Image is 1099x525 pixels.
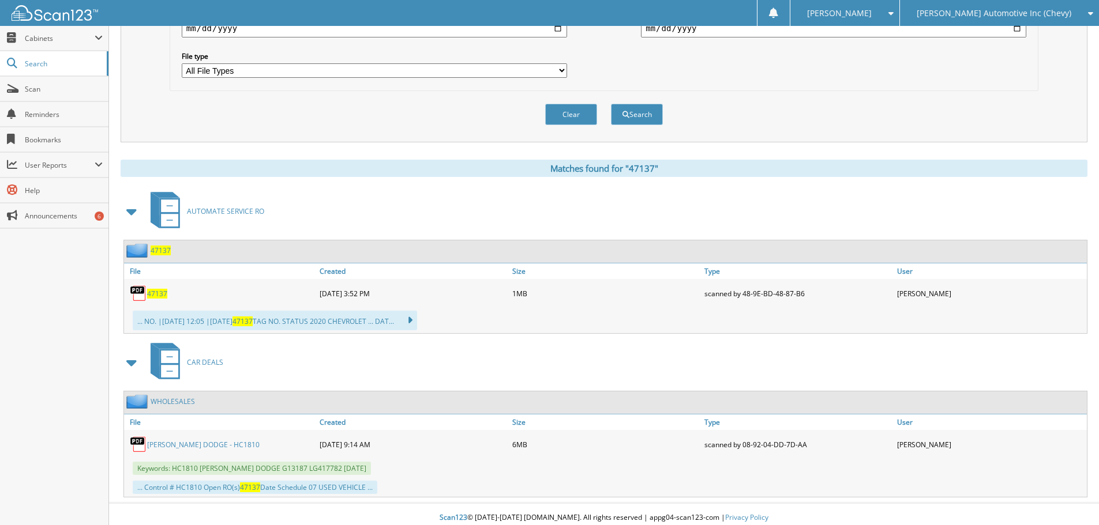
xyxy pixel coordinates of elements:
[133,462,371,475] span: Keywords: HC1810 [PERSON_NAME] DODGE G13187 LG417782 [DATE]
[147,440,260,450] a: [PERSON_NAME] DODGE - HC1810
[317,433,509,456] div: [DATE] 9:14 AM
[144,339,223,385] a: CAR DEALS
[509,282,702,305] div: 1MB
[509,414,702,430] a: Size
[147,289,167,299] a: 47137
[917,10,1071,17] span: [PERSON_NAME] Automotive Inc (Chevy)
[894,263,1087,279] a: User
[144,188,264,234] a: AUTOMATE SERVICE RO
[611,104,663,125] button: Search
[187,206,264,216] span: AUTOMATE SERVICE RO
[317,263,509,279] a: Created
[317,414,509,430] a: Created
[440,512,467,522] span: Scan123
[182,19,567,37] input: start
[25,84,103,94] span: Scan
[182,51,567,61] label: File type
[124,263,317,279] a: File
[894,414,1087,430] a: User
[25,33,95,43] span: Cabinets
[121,160,1087,177] div: Matches found for "47137"
[124,414,317,430] a: File
[187,357,223,367] span: CAR DEALS
[25,135,103,145] span: Bookmarks
[130,436,147,453] img: PDF.png
[133,481,377,494] div: ... Control # HC1810 Open RO(s) Date Schedule 07 USED VEHICLE ...
[126,394,151,409] img: folder2.png
[240,482,260,492] span: 47137
[232,316,253,326] span: 47137
[126,243,151,258] img: folder2.png
[133,311,417,330] div: ... NO. |[DATE] 12:05 |[DATE] TAG NO. STATUS 2020 CHEVROLET ... DAT...
[702,263,894,279] a: Type
[25,59,101,69] span: Search
[12,5,98,21] img: scan123-logo-white.svg
[95,211,104,221] div: 6
[807,10,872,17] span: [PERSON_NAME]
[702,433,894,456] div: scanned by 08-92-04-DD-7D-AA
[25,109,103,119] span: Reminders
[25,211,103,221] span: Announcements
[130,285,147,302] img: PDF.png
[894,433,1087,456] div: [PERSON_NAME]
[151,245,171,255] a: 47137
[317,282,509,305] div: [DATE] 3:52 PM
[702,282,894,305] div: scanned by 48-9E-BD-48-87-B6
[545,104,597,125] button: Clear
[151,396,195,406] a: WHOLESALES
[725,512,768,522] a: Privacy Policy
[509,433,702,456] div: 6MB
[641,19,1026,37] input: end
[702,414,894,430] a: Type
[509,263,702,279] a: Size
[25,186,103,195] span: Help
[25,160,95,170] span: User Reports
[894,282,1087,305] div: [PERSON_NAME]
